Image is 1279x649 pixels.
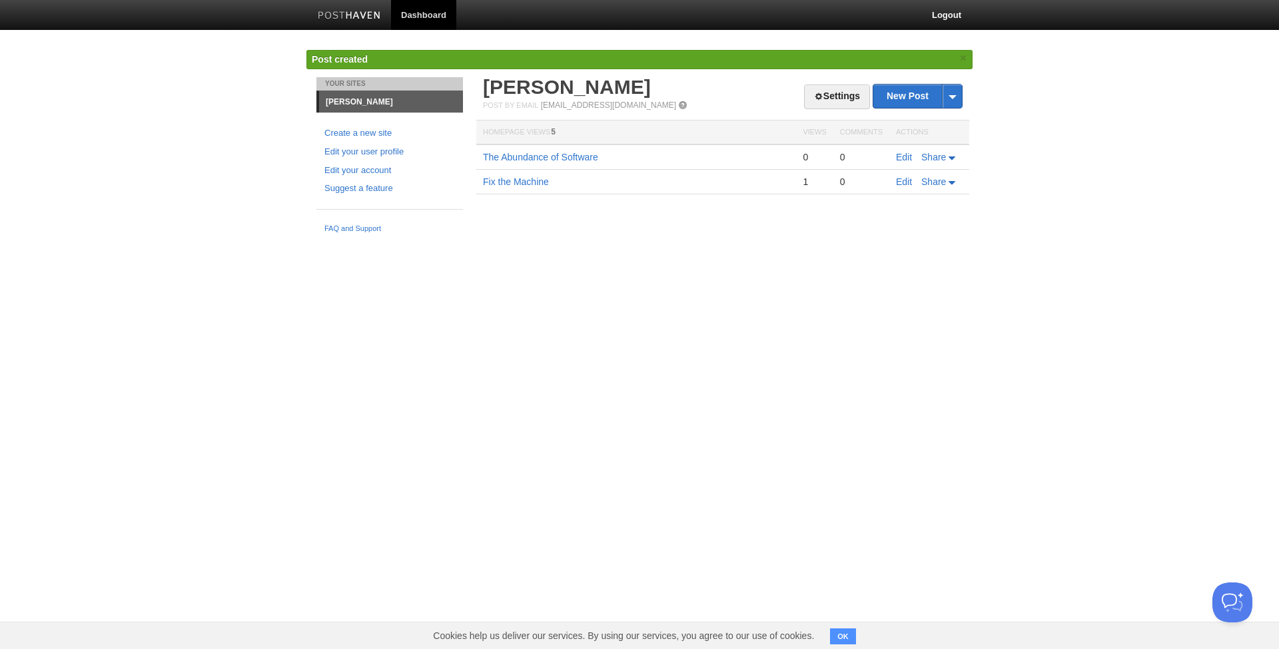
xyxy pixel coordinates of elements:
[319,91,463,112] a: [PERSON_NAME]
[803,151,826,163] div: 0
[324,182,455,196] a: Suggest a feature
[957,50,969,67] a: ×
[873,85,962,108] a: New Post
[483,76,651,98] a: [PERSON_NAME]
[324,223,455,235] a: FAQ and Support
[318,11,381,21] img: Posthaven-bar
[541,101,676,110] a: [EMAIL_ADDRESS][DOMAIN_NAME]
[420,622,827,649] span: Cookies help us deliver our services. By using our services, you agree to our use of cookies.
[312,54,368,65] span: Post created
[483,152,598,162] a: The Abundance of Software
[803,176,826,188] div: 1
[921,152,946,162] span: Share
[324,164,455,178] a: Edit your account
[483,101,538,109] span: Post by Email
[1212,582,1252,622] iframe: Help Scout Beacon - Open
[896,176,912,187] a: Edit
[483,176,549,187] a: Fix the Machine
[833,120,889,145] th: Comments
[840,176,883,188] div: 0
[830,628,856,644] button: OK
[476,120,796,145] th: Homepage Views
[921,176,946,187] span: Share
[840,151,883,163] div: 0
[551,127,556,136] span: 5
[316,77,463,91] li: Your Sites
[796,120,833,145] th: Views
[889,120,969,145] th: Actions
[324,145,455,159] a: Edit your user profile
[324,126,455,140] a: Create a new site
[896,152,912,162] a: Edit
[804,85,870,109] a: Settings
